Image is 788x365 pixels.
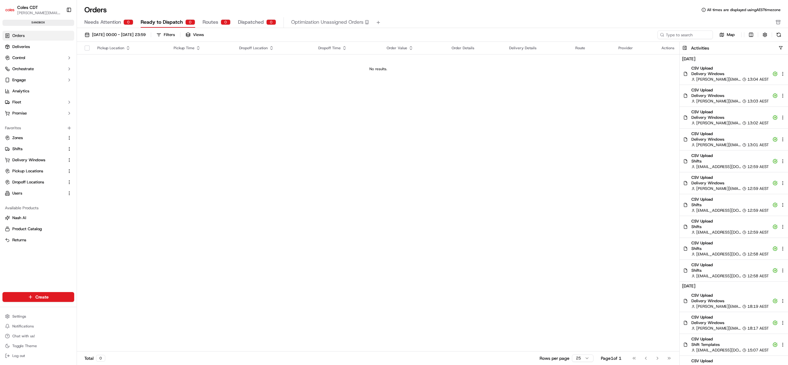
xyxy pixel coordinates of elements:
[696,251,741,257] span: [EMAIL_ADDRESS][DOMAIN_NAME]
[5,215,72,221] a: Nash AI
[2,20,74,26] div: sandbox
[2,342,74,350] button: Toggle Theme
[691,186,741,191] button: [PERSON_NAME][EMAIL_ADDRESS][PERSON_NAME][DOMAIN_NAME]
[2,235,74,245] button: Returns
[123,19,133,25] div: 0
[691,45,709,51] h3: Activities
[97,46,164,50] div: Pickup Location
[318,46,377,50] div: Dropoff Time
[747,208,769,213] span: 12:59 AEST
[509,46,565,50] div: Delivery Details
[17,4,38,10] button: Coles CDT
[61,105,74,109] span: Pylon
[183,30,207,39] button: Views
[12,179,44,185] span: Dropoff Locations
[12,90,47,96] span: Knowledge Base
[691,315,769,320] span: CSV Upload
[96,355,105,362] div: 0
[12,77,26,83] span: Engage
[747,186,769,191] span: 12:59 AEST
[691,175,769,180] span: CSV Upload
[185,19,195,25] div: 0
[2,108,74,118] button: Promise
[12,146,22,152] span: Shifts
[58,90,99,96] span: API Documentation
[12,215,26,221] span: Nash AI
[164,32,175,38] div: Filters
[691,326,741,331] button: [PERSON_NAME][EMAIL_ADDRESS][PERSON_NAME][DOMAIN_NAME]
[691,336,769,342] span: CSV Upload
[6,90,11,95] div: 📗
[691,142,741,148] button: [PERSON_NAME][EMAIL_ADDRESS][PERSON_NAME][DOMAIN_NAME]
[12,191,22,196] span: Users
[105,61,112,68] button: Start new chat
[16,40,111,46] input: Got a question? Start typing here...
[52,90,57,95] div: 💻
[12,99,21,105] span: Fleet
[691,202,769,208] span: Shifts
[691,224,769,230] span: Shifts
[2,292,74,302] button: Create
[696,230,741,235] span: [EMAIL_ADDRESS][DOMAIN_NAME]
[657,30,713,39] input: Type to search
[696,208,741,213] span: [EMAIL_ADDRESS][DOMAIN_NAME]
[691,109,769,115] span: CSV Upload
[291,18,364,26] span: Optimization Unassigned Orders
[12,324,34,329] span: Notifications
[82,30,148,39] button: [DATE] 00:00 - [DATE] 23:59
[747,326,769,331] span: 18:17 AEST
[12,353,25,358] span: Log out
[12,110,27,116] span: Promise
[691,230,741,235] button: [EMAIL_ADDRESS][DOMAIN_NAME]
[2,322,74,331] button: Notifications
[691,304,741,309] button: [PERSON_NAME][EMAIL_ADDRESS][PERSON_NAME][DOMAIN_NAME]
[2,64,74,74] button: Orchestrate
[691,197,769,202] span: CSV Upload
[691,120,741,126] button: [PERSON_NAME][EMAIL_ADDRESS][PERSON_NAME][DOMAIN_NAME]
[691,347,741,353] button: [EMAIL_ADDRESS][DOMAIN_NAME]
[203,18,218,26] span: Routes
[12,237,26,243] span: Returns
[747,98,769,104] span: 13:03 AEST
[2,203,74,213] div: Available Products
[696,142,741,148] span: [PERSON_NAME][EMAIL_ADDRESS][PERSON_NAME][DOMAIN_NAME]
[239,46,308,50] div: Dropoff Location
[691,251,741,257] button: [EMAIL_ADDRESS][DOMAIN_NAME]
[691,298,769,304] span: Delivery Windows
[84,5,107,15] h1: Orders
[540,355,569,361] p: Rows per page
[2,177,74,187] button: Dropoff Locations
[696,186,741,191] span: [PERSON_NAME][EMAIL_ADDRESS][PERSON_NAME][DOMAIN_NAME]
[6,6,18,19] img: Nash
[12,88,29,94] span: Analytics
[696,347,741,353] span: [EMAIL_ADDRESS][DOMAIN_NAME]
[2,312,74,321] button: Settings
[2,75,74,85] button: Engage
[12,168,43,174] span: Pickup Locations
[691,293,769,298] span: CSV Upload
[691,158,769,164] span: Shifts
[691,246,769,251] span: Shifts
[747,251,769,257] span: 12:58 AEST
[21,59,101,65] div: Start new chat
[747,304,769,309] span: 18:19 AEST
[17,10,61,15] button: [PERSON_NAME][EMAIL_ADDRESS][PERSON_NAME][DOMAIN_NAME]
[452,46,500,50] div: Order Details
[691,240,769,246] span: CSV Upload
[12,334,35,339] span: Chat with us!
[747,230,769,235] span: 12:59 AEST
[691,320,769,326] span: Delivery Windows
[84,355,105,362] div: Total
[4,87,50,98] a: 📗Knowledge Base
[691,71,769,77] span: Delivery Windows
[691,77,741,82] button: [PERSON_NAME][EMAIL_ADDRESS][PERSON_NAME][DOMAIN_NAME]
[5,179,64,185] a: Dropoff Locations
[92,32,146,38] span: [DATE] 00:00 - [DATE] 23:59
[5,5,15,15] img: Coles CDT
[2,123,74,133] div: Favorites
[12,33,25,38] span: Orders
[696,273,741,279] span: [EMAIL_ADDRESS][DOMAIN_NAME]
[154,30,178,39] button: Filters
[12,66,34,72] span: Orchestrate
